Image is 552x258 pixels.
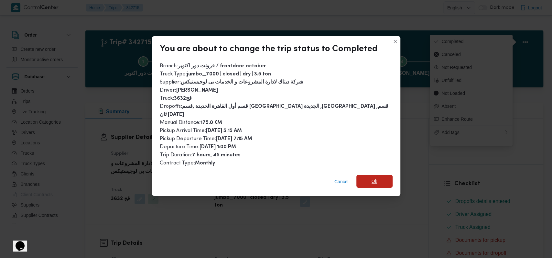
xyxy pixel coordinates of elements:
button: Cancel [332,175,351,188]
span: Pickup Arrival Time : [160,128,242,133]
b: فرونت دور اكتوبر / frontdoor october [178,64,266,69]
span: Supplier : [160,80,303,85]
button: Closes this modal window [391,38,399,45]
b: [PERSON_NAME] [176,88,218,93]
b: [DATE] 5:15 AM [206,129,242,133]
b: قج3632 [174,96,192,101]
div: You are about to change the trip status to Completed [160,44,377,54]
span: Trip Duration : [160,152,241,158]
span: Contract Type : [160,161,215,166]
b: [DATE] 7:15 AM [216,137,252,141]
b: 175.0 KM [200,120,222,125]
button: Ok [356,175,393,188]
span: Truck Type : [160,72,271,77]
b: [DATE] 1:00 PM [200,145,236,150]
b: 7 hours, 45 minutes [192,153,241,158]
b: قسم أول القاهرة الجديدة ,قسم [GEOGRAPHIC_DATA] الجديدة ,[GEOGRAPHIC_DATA] ,قسم ثان [DATE] [160,104,388,117]
iframe: chat widget [6,232,27,252]
span: Pickup Departure Time : [160,136,252,141]
span: Driver : [160,88,218,93]
span: Dropoffs : [160,104,388,117]
span: Manual Distance : [160,120,222,125]
span: Ok [372,177,377,185]
b: jumbo_7000 | closed | dry | 3.5 ton [187,72,271,77]
span: Truck : [160,96,192,101]
b: شركة ديتاك لادارة المشروعات و الخدمات بى لوجيستيكس [181,80,303,85]
span: Departure Time : [160,144,236,150]
b: Monthly [195,161,215,166]
span: Branch : [160,63,266,69]
span: Cancel [334,178,349,185]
